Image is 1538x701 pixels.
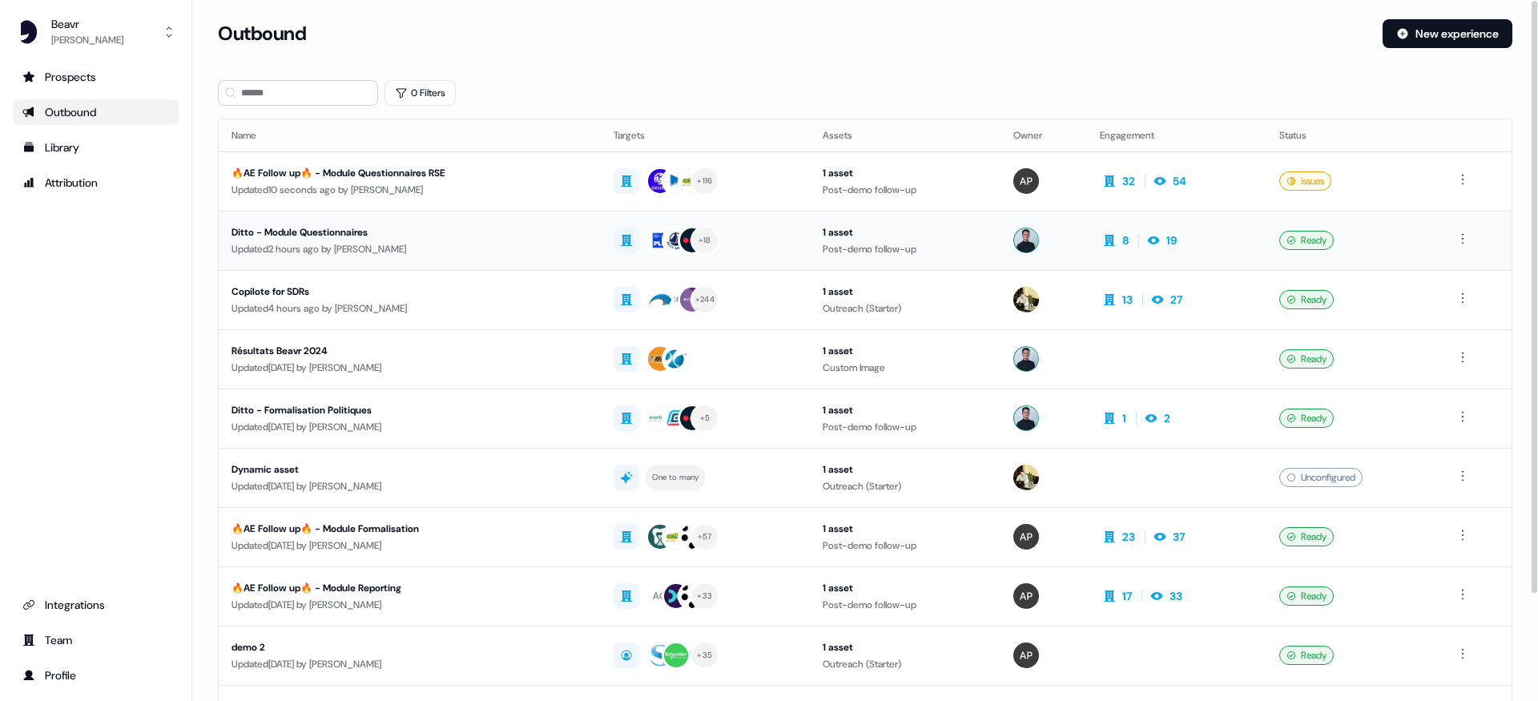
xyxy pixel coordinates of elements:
th: Name [219,119,601,151]
div: Ready [1279,646,1334,665]
div: demo 2 [232,639,588,655]
div: Outreach (Starter) [823,478,988,494]
div: + 18 [699,233,711,248]
div: Updated [DATE] by [PERSON_NAME] [232,478,588,494]
div: 1 asset [823,461,988,477]
div: + 244 [695,292,715,307]
div: Updated [DATE] by [PERSON_NAME] [232,656,588,672]
div: 8 [1122,232,1129,248]
div: 1 asset [823,284,988,300]
div: 1 asset [823,343,988,359]
img: Alexis [1013,524,1039,550]
div: Ready [1279,290,1334,309]
div: Ditto - Formalisation Politiques [232,402,588,418]
div: Ready [1279,349,1334,369]
img: Ugo [1013,405,1039,431]
div: Updated 2 hours ago by [PERSON_NAME] [232,241,588,257]
div: 37 [1173,529,1185,545]
div: Unconfigured [1279,468,1363,487]
div: 1 asset [823,165,988,181]
div: 32 [1122,173,1135,189]
th: Status [1266,119,1440,151]
div: + 57 [698,530,712,544]
button: Beavr[PERSON_NAME] [13,13,179,51]
div: 33 [1170,588,1182,604]
div: 54 [1173,173,1186,189]
button: New experience [1383,19,1512,48]
div: One to many [652,470,699,485]
div: TI [689,647,695,663]
div: Beavr [51,16,123,32]
img: Alexis [1013,168,1039,194]
div: Updated 10 seconds ago by [PERSON_NAME] [232,182,588,198]
a: Go to attribution [13,170,179,195]
div: Library [22,139,169,155]
div: Dynamic asset [232,461,588,477]
div: 13 [1122,292,1133,308]
div: 23 [1122,529,1135,545]
img: Ugo [1013,346,1039,372]
div: AC [653,588,666,604]
div: 🔥AE Follow up🔥 - Module Reporting [232,580,588,596]
div: Post-demo follow-up [823,241,988,257]
div: 🔥AE Follow up🔥 - Module Questionnaires RSE [232,165,588,181]
div: 27 [1170,292,1182,308]
a: Go to team [13,627,179,653]
th: Owner [1001,119,1087,151]
div: Prospects [22,69,169,85]
img: Armand [1013,287,1039,312]
div: Updated [DATE] by [PERSON_NAME] [232,419,588,435]
div: Post-demo follow-up [823,419,988,435]
div: Outreach (Starter) [823,300,988,316]
div: Custom Image [823,360,988,376]
div: Ready [1279,231,1334,250]
a: Go to prospects [13,64,179,90]
div: 1 asset [823,639,988,655]
div: [PERSON_NAME] [51,32,123,48]
div: Post-demo follow-up [823,597,988,613]
div: Updated [DATE] by [PERSON_NAME] [232,360,588,376]
div: 🔥AE Follow up🔥 - Module Formalisation [232,521,588,537]
img: Ugo [1013,228,1039,253]
div: Résultats Beavr 2024 [232,343,588,359]
div: Outreach (Starter) [823,656,988,672]
img: Alexis [1013,643,1039,668]
div: 19 [1166,232,1177,248]
div: Updated 4 hours ago by [PERSON_NAME] [232,300,588,316]
div: Ready [1279,586,1334,606]
div: 1 asset [823,521,988,537]
div: Updated [DATE] by [PERSON_NAME] [232,597,588,613]
div: Ready [1279,409,1334,428]
div: 17 [1122,588,1132,604]
h3: Outbound [218,22,306,46]
div: Profile [22,667,169,683]
div: Ditto - Module Questionnaires [232,224,588,240]
th: Engagement [1087,119,1266,151]
a: Go to outbound experience [13,99,179,125]
img: Alexis [1013,583,1039,609]
a: Go to profile [13,663,179,688]
div: 1 asset [823,402,988,418]
th: Assets [810,119,1001,151]
div: Outbound [22,104,169,120]
div: + 116 [697,174,712,188]
div: Post-demo follow-up [823,538,988,554]
div: CO [669,292,683,308]
div: 1 asset [823,580,988,596]
div: Attribution [22,175,169,191]
div: Updated [DATE] by [PERSON_NAME] [232,538,588,554]
button: 0 Filters [384,80,456,106]
div: Copilote for SDRs [232,284,588,300]
div: + 33 [697,589,712,603]
img: Armand [1013,465,1039,490]
div: + 35 [697,648,712,663]
div: 2 [1164,410,1170,426]
div: Issues [1279,171,1331,191]
div: Ready [1279,527,1334,546]
th: Targets [601,119,811,151]
div: Post-demo follow-up [823,182,988,198]
div: Integrations [22,597,169,613]
div: 1 asset [823,224,988,240]
div: Team [22,632,169,648]
div: 1 [1122,410,1126,426]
